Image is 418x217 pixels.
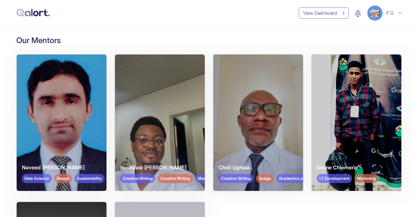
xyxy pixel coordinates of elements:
[312,163,401,171] p: Divine chiemerie
[213,54,303,191] a: Chidi Ughala Creative WritingDesignAcademics and EducationLanguage and LiteratureExam prepPhotogr...
[311,54,402,191] a: Divine chiemerie I.T DevelopmentMarketing
[276,174,329,183] div: Academics and Education
[355,174,378,183] div: Marketing
[74,174,104,183] div: Sustainability
[54,174,72,183] div: Design
[213,163,303,171] p: Chidi Ughala
[386,9,394,17] span: f g
[115,54,205,191] a: Ini-Abasi [PERSON_NAME] Creative WritingCreative WritingMarketing
[115,163,205,171] p: Ini-Abasi [PERSON_NAME]
[299,8,349,19] button: View Dashboard
[256,174,274,183] div: Design
[218,174,253,183] div: Creative Writing
[317,174,352,183] div: I.T Development
[16,35,402,46] h4: Our Mentors
[195,174,219,183] div: Marketing
[120,174,155,183] div: Creative Writing
[16,54,107,191] a: Naveed [PERSON_NAME] Data ScienceDesignSustainabilityCreative Writing
[17,163,106,171] p: Naveed [PERSON_NAME]
[158,174,193,183] div: Creative Writing
[22,174,52,183] div: Data Science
